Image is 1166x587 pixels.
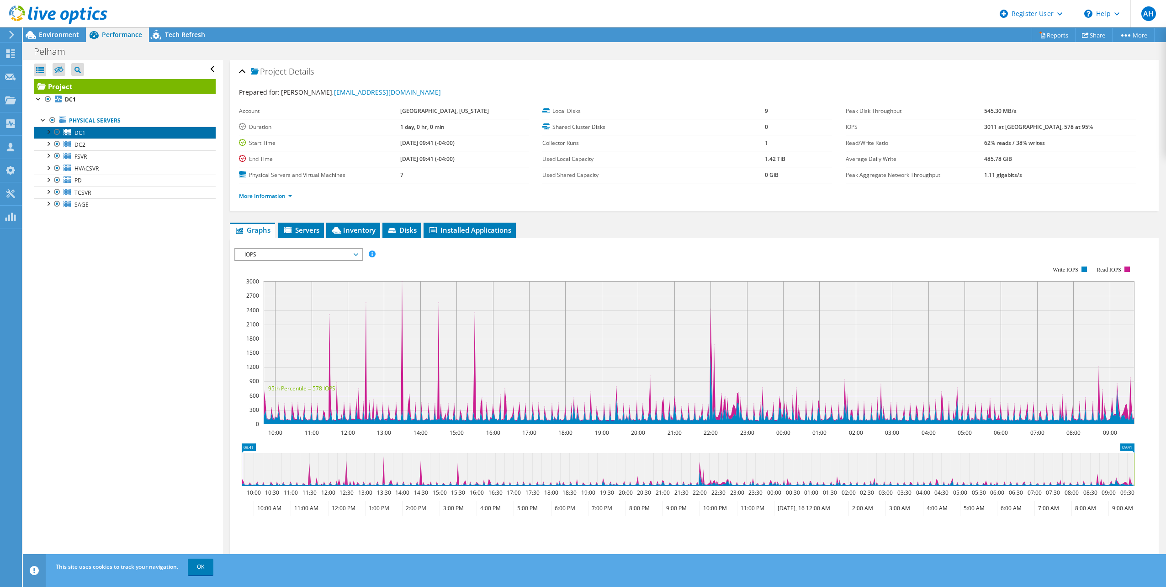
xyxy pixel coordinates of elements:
text: 08:30 [1083,489,1097,496]
h1: Pelham [30,47,79,57]
text: 19:00 [594,429,609,437]
b: 1 day, 0 hr, 0 min [400,123,445,131]
text: 03:00 [885,429,899,437]
label: Peak Disk Throughput [846,107,984,116]
label: IOPS [846,123,984,132]
text: 21:00 [667,429,681,437]
text: 09:30 [1120,489,1134,496]
text: 15:30 [450,489,465,496]
b: [DATE] 09:41 (-04:00) [400,155,455,163]
span: DC1 [74,129,85,137]
label: Average Daily Write [846,155,984,164]
text: 0 [256,420,259,428]
text: 1500 [246,349,259,357]
text: 01:00 [812,429,826,437]
text: 900 [249,377,259,385]
span: Tech Refresh [165,30,205,39]
span: Servers [283,225,319,235]
text: 10:30 [265,489,279,496]
text: 20:00 [631,429,645,437]
a: Project [34,79,216,94]
text: 10:00 [268,429,282,437]
text: 21:00 [655,489,669,496]
span: Performance [102,30,142,39]
text: 21:30 [674,489,688,496]
text: 95th Percentile = 578 IOPS [268,384,335,392]
a: DC2 [34,139,216,150]
text: 20:30 [636,489,651,496]
text: Write IOPS [1053,267,1078,273]
text: 07:00 [1027,489,1041,496]
a: HVACSVR [34,163,216,175]
span: Project [251,67,286,76]
text: 00:00 [767,489,781,496]
b: [DATE] 09:41 (-04:00) [400,139,455,147]
span: FSVR [74,153,87,160]
text: 13:30 [376,489,391,496]
text: 14:30 [413,489,428,496]
b: 1.42 TiB [765,155,785,163]
text: 00:30 [785,489,800,496]
text: 05:30 [971,489,986,496]
text: 300 [249,406,259,414]
a: Physical Servers [34,115,216,127]
span: Disks [387,225,417,235]
a: DC1 [34,94,216,106]
text: 13:00 [376,429,391,437]
text: 1800 [246,335,259,342]
b: 9 [765,107,768,115]
text: 23:00 [740,429,754,437]
b: 3011 at [GEOGRAPHIC_DATA], 578 at 95% [984,123,1093,131]
text: 16:00 [486,429,500,437]
span: Inventory [331,225,376,235]
text: 05:00 [957,429,971,437]
text: 07:00 [1030,429,1044,437]
span: TCSVR [74,189,91,197]
b: 62% reads / 38% writes [984,139,1045,147]
label: Physical Servers and Virtual Machines [239,171,400,180]
text: 05:00 [953,489,967,496]
text: 18:00 [558,429,572,437]
text: 11:00 [283,489,297,496]
label: Account [239,107,400,116]
span: DC2 [74,141,85,149]
text: 600 [249,392,259,400]
text: 12:00 [321,489,335,496]
label: End Time [239,155,400,164]
a: TCSVR [34,187,216,198]
b: 0 GiB [765,171,779,179]
span: [PERSON_NAME], [281,88,441,96]
text: 18:30 [562,489,576,496]
span: This site uses cookies to track your navigation. [56,563,178,571]
a: More Information [239,192,292,200]
label: Prepared for: [239,88,280,96]
span: AH [1141,6,1156,21]
a: FSVR [34,150,216,162]
b: 7 [400,171,403,179]
label: Read/Write Ratio [846,139,984,148]
text: 04:00 [916,489,930,496]
text: 12:30 [339,489,353,496]
text: 08:00 [1066,429,1080,437]
text: 23:00 [730,489,744,496]
text: 04:00 [921,429,935,437]
a: PD [34,175,216,187]
text: 19:30 [599,489,614,496]
text: 2100 [246,320,259,328]
text: 06:00 [990,489,1004,496]
text: 01:00 [804,489,818,496]
a: More [1112,28,1155,42]
b: DC1 [65,96,76,103]
text: 3000 [246,277,259,285]
text: 22:30 [711,489,725,496]
text: 11:30 [302,489,316,496]
text: 02:00 [848,429,863,437]
text: 22:00 [692,489,706,496]
text: 11:00 [304,429,318,437]
text: 16:00 [469,489,483,496]
a: DC1 [34,127,216,139]
text: 02:00 [841,489,855,496]
b: 1 [765,139,768,147]
b: 0 [765,123,768,131]
text: 2700 [246,292,259,299]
